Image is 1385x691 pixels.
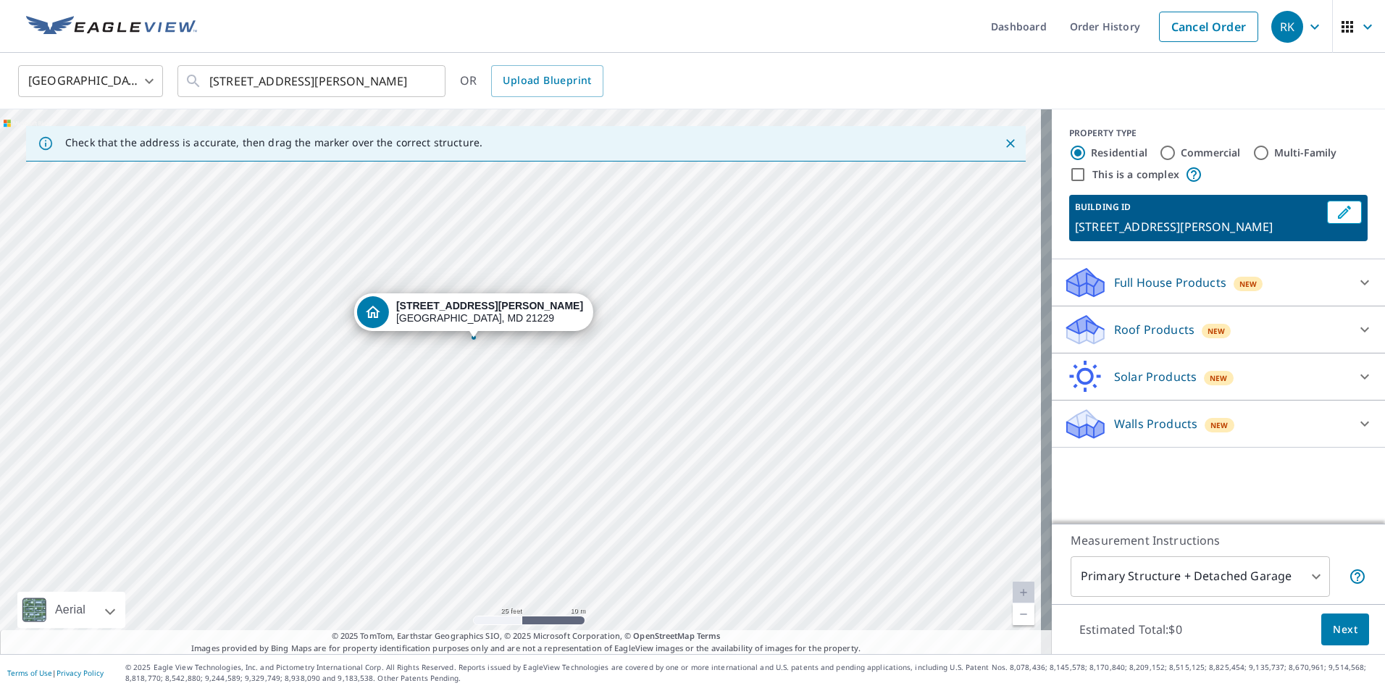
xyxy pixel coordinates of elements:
[1271,11,1303,43] div: RK
[1075,201,1131,213] p: BUILDING ID
[1114,368,1197,385] p: Solar Products
[503,72,591,90] span: Upload Blueprint
[1071,556,1330,597] div: Primary Structure + Detached Garage
[1091,146,1147,160] label: Residential
[1239,278,1258,290] span: New
[1114,415,1197,432] p: Walls Products
[1210,372,1228,384] span: New
[1210,419,1229,431] span: New
[1092,167,1179,182] label: This is a complex
[57,668,104,678] a: Privacy Policy
[17,592,125,628] div: Aerial
[1159,12,1258,42] a: Cancel Order
[1333,621,1357,639] span: Next
[491,65,603,97] a: Upload Blueprint
[1321,613,1369,646] button: Next
[1013,603,1034,625] a: Current Level 20, Zoom Out
[18,61,163,101] div: [GEOGRAPHIC_DATA]
[1063,406,1373,441] div: Walls ProductsNew
[1114,321,1194,338] p: Roof Products
[209,61,416,101] input: Search by address or latitude-longitude
[1063,265,1373,300] div: Full House ProductsNew
[1181,146,1241,160] label: Commercial
[1071,532,1366,549] p: Measurement Instructions
[1274,146,1337,160] label: Multi-Family
[7,668,52,678] a: Terms of Use
[1068,613,1194,645] p: Estimated Total: $0
[396,300,583,311] strong: [STREET_ADDRESS][PERSON_NAME]
[1349,568,1366,585] span: Your report will include the primary structure and a detached garage if one exists.
[1013,582,1034,603] a: Current Level 20, Zoom In Disabled
[1075,218,1321,235] p: [STREET_ADDRESS][PERSON_NAME]
[332,630,721,642] span: © 2025 TomTom, Earthstar Geographics SIO, © 2025 Microsoft Corporation, ©
[26,16,197,38] img: EV Logo
[7,669,104,677] p: |
[633,630,694,641] a: OpenStreetMap
[1063,312,1373,347] div: Roof ProductsNew
[697,630,721,641] a: Terms
[396,300,583,324] div: [GEOGRAPHIC_DATA], MD 21229
[1069,127,1368,140] div: PROPERTY TYPE
[125,662,1378,684] p: © 2025 Eagle View Technologies, Inc. and Pictometry International Corp. All Rights Reserved. Repo...
[65,136,482,149] p: Check that the address is accurate, then drag the marker over the correct structure.
[460,65,603,97] div: OR
[1114,274,1226,291] p: Full House Products
[51,592,90,628] div: Aerial
[1208,325,1226,337] span: New
[1001,134,1020,153] button: Close
[1063,359,1373,394] div: Solar ProductsNew
[1327,201,1362,224] button: Edit building 1
[354,293,593,338] div: Dropped pin, building 1, Residential property, 328 Mount Holly St Baltimore, MD 21229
